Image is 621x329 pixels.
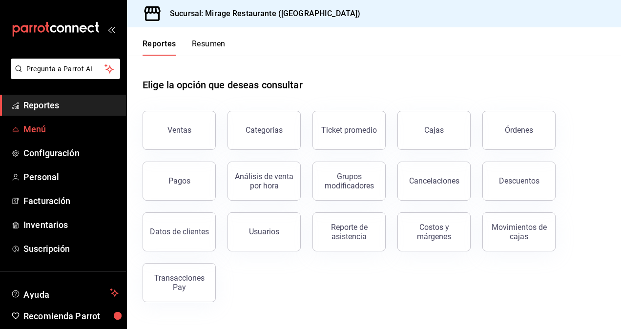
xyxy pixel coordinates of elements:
[489,223,549,241] div: Movimientos de cajas
[23,287,106,299] span: Ayuda
[143,39,176,56] button: Reportes
[23,146,119,160] span: Configuración
[321,125,377,135] div: Ticket promedio
[482,162,556,201] button: Descuentos
[397,162,471,201] button: Cancelaciones
[397,111,471,150] a: Cajas
[23,242,119,255] span: Suscripción
[11,59,120,79] button: Pregunta a Parrot AI
[23,309,119,323] span: Recomienda Parrot
[23,194,119,207] span: Facturación
[397,212,471,251] button: Costos y márgenes
[143,263,216,302] button: Transacciones Pay
[409,176,459,185] div: Cancelaciones
[143,212,216,251] button: Datos de clientes
[312,111,386,150] button: Ticket promedio
[192,39,226,56] button: Resumen
[499,176,539,185] div: Descuentos
[228,162,301,201] button: Análisis de venta por hora
[482,212,556,251] button: Movimientos de cajas
[246,125,283,135] div: Categorías
[143,78,303,92] h1: Elige la opción que deseas consultar
[143,111,216,150] button: Ventas
[143,39,226,56] div: navigation tabs
[149,273,209,292] div: Transacciones Pay
[249,227,279,236] div: Usuarios
[404,223,464,241] div: Costos y márgenes
[482,111,556,150] button: Órdenes
[312,212,386,251] button: Reporte de asistencia
[23,170,119,184] span: Personal
[319,172,379,190] div: Grupos modificadores
[228,212,301,251] button: Usuarios
[162,8,360,20] h3: Sucursal: Mirage Restaurante ([GEOGRAPHIC_DATA])
[7,71,120,81] a: Pregunta a Parrot AI
[228,111,301,150] button: Categorías
[107,25,115,33] button: open_drawer_menu
[150,227,209,236] div: Datos de clientes
[234,172,294,190] div: Análisis de venta por hora
[23,123,119,136] span: Menú
[143,162,216,201] button: Pagos
[23,218,119,231] span: Inventarios
[23,99,119,112] span: Reportes
[312,162,386,201] button: Grupos modificadores
[167,125,191,135] div: Ventas
[319,223,379,241] div: Reporte de asistencia
[168,176,190,185] div: Pagos
[26,64,105,74] span: Pregunta a Parrot AI
[505,125,533,135] div: Órdenes
[424,124,444,136] div: Cajas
